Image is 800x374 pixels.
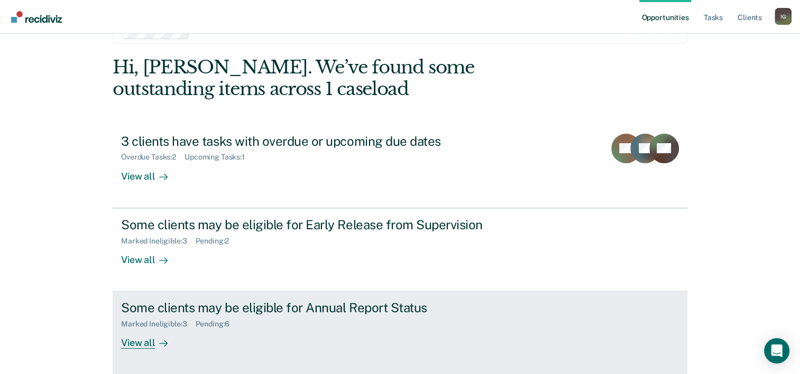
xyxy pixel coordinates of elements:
img: Recidiviz [11,11,62,23]
button: Profile dropdown button [775,8,792,25]
div: View all [121,245,180,266]
a: Some clients may be eligible for Early Release from SupervisionMarked Ineligible:3Pending:2View all [113,208,687,292]
div: View all [121,162,180,182]
div: Overdue Tasks : 2 [121,153,185,162]
a: 3 clients have tasks with overdue or upcoming due datesOverdue Tasks:2Upcoming Tasks:1View all [113,125,687,208]
div: Marked Ineligible : 3 [121,320,195,329]
div: Pending : 2 [196,237,238,246]
div: I G [775,8,792,25]
div: Pending : 6 [196,320,238,329]
div: Upcoming Tasks : 1 [185,153,253,162]
div: Hi, [PERSON_NAME]. We’ve found some outstanding items across 1 caseload [113,57,572,100]
div: Marked Ineligible : 3 [121,237,195,246]
div: View all [121,329,180,349]
div: Some clients may be eligible for Early Release from Supervision [121,217,492,232]
div: 3 clients have tasks with overdue or upcoming due dates [121,134,492,149]
div: Open Intercom Messenger [764,338,789,363]
div: Some clients may be eligible for Annual Report Status [121,300,492,315]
